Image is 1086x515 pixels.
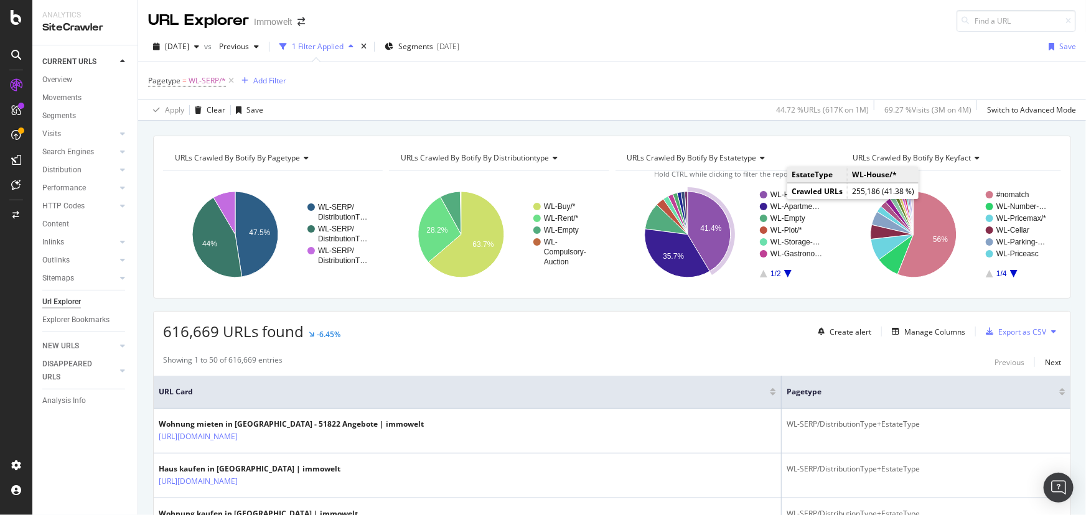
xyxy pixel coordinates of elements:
input: Find a URL [957,10,1076,32]
button: Segments[DATE] [380,37,464,57]
div: DISAPPEARED URLS [42,358,105,384]
svg: A chart. [389,180,607,289]
span: URLs Crawled By Botify By estatetype [627,152,757,163]
div: Apply [165,104,184,115]
div: Content [42,218,69,231]
a: [URL][DOMAIN_NAME] [159,475,238,488]
a: Search Engines [42,146,116,159]
div: Url Explorer [42,295,81,309]
text: WL-Priceasc [996,249,1039,258]
div: [DATE] [437,41,459,52]
td: Crawled URLs [787,183,848,200]
div: Analytics [42,10,128,21]
span: Pagetype [148,75,180,86]
span: vs [204,41,214,52]
div: Wohnung mieten in [GEOGRAPHIC_DATA] - 51822 Angebote | immowelt [159,419,424,430]
div: Save [1059,41,1076,52]
div: Segments [42,109,76,123]
span: Hold CTRL while clicking to filter the report. [655,169,796,179]
span: Previous [214,41,249,52]
div: Open Intercom Messenger [1044,473,1074,503]
div: Immowelt [254,16,293,28]
button: Next [1045,355,1061,369]
span: URLs Crawled By Botify By distributiontype [401,152,549,163]
button: Add Filter [236,73,286,88]
div: Movements [42,91,82,104]
text: WL- [544,238,558,246]
button: Create alert [813,322,871,341]
a: Content [42,218,129,231]
a: Movements [42,91,129,104]
text: WL-House/* [770,190,811,199]
div: Overview [42,73,72,86]
div: 44.72 % URLs ( 617K on 1M ) [776,104,869,115]
button: 1 Filter Applied [274,37,358,57]
a: HTTP Codes [42,200,116,213]
span: URLs Crawled By Botify By pagetype [175,152,300,163]
div: times [358,40,369,53]
div: Outlinks [42,254,70,267]
text: WL-Buy/* [544,202,576,211]
button: [DATE] [148,37,204,57]
div: HTTP Codes [42,200,85,213]
text: 1/4 [996,269,1007,278]
a: Visits [42,128,116,141]
div: Performance [42,182,86,195]
a: Overview [42,73,129,86]
a: Inlinks [42,236,116,249]
a: Outlinks [42,254,116,267]
text: 35.7% [663,252,684,261]
div: Export as CSV [998,327,1046,337]
text: WL-Empty [770,214,805,223]
text: 63.7% [473,241,494,249]
div: Add Filter [253,75,286,86]
a: [URL][DOMAIN_NAME] [159,430,238,443]
div: Haus kaufen in [GEOGRAPHIC_DATA] | immowelt [159,463,340,475]
div: A chart. [841,180,1059,289]
div: 1 Filter Applied [292,41,344,52]
a: Performance [42,182,116,195]
button: Switch to Advanced Mode [982,100,1076,120]
text: WL-SERP/ [318,203,355,211]
text: WL-Gastrono… [770,249,822,258]
div: Save [246,104,263,115]
span: Segments [398,41,433,52]
text: WL-Number-… [996,202,1047,211]
div: Manage Columns [904,327,965,337]
span: WL-SERP/* [189,72,226,90]
text: 28.2% [427,226,448,234]
svg: A chart. [616,180,833,289]
div: -6.45% [317,329,340,340]
text: Compulsory- [544,248,586,256]
button: Clear [190,100,225,120]
button: Previous [214,37,264,57]
div: Explorer Bookmarks [42,313,110,327]
div: SiteCrawler [42,21,128,35]
div: 69.27 % Visits ( 3M on 4M ) [884,104,971,115]
text: WL-Storage-… [770,238,820,246]
a: Analysis Info [42,394,129,407]
div: Next [1045,357,1061,368]
text: DistributionT… [318,234,367,243]
text: 41.4% [700,224,721,233]
a: Distribution [42,164,116,177]
td: WL-House/* [848,167,919,183]
div: Visits [42,128,61,141]
text: WL-SERP/ [318,246,355,255]
text: WL-Apartme… [770,202,820,211]
td: 255,186 (41.38 %) [848,183,919,200]
h4: URLs Crawled By Botify By distributiontype [398,148,597,168]
a: DISAPPEARED URLS [42,358,116,384]
text: DistributionT… [318,256,367,265]
div: URL Explorer [148,10,249,31]
div: Previous [995,357,1024,368]
a: CURRENT URLS [42,55,116,68]
text: WL-Plot/* [770,226,802,234]
text: WL-Empty [544,226,579,234]
text: WL-Rent/* [544,214,579,223]
button: Export as CSV [981,322,1046,341]
span: Pagetype [787,386,1041,397]
a: Segments [42,109,129,123]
